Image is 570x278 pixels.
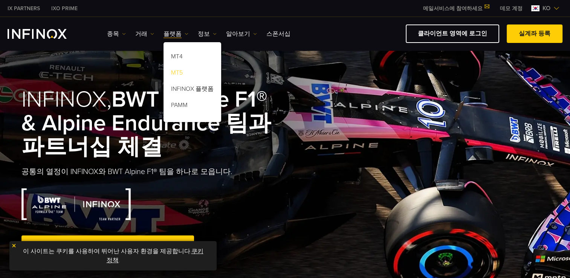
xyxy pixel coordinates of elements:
span: ko [539,4,553,13]
strong: BWT Alpine F1® & Alpine Endurance 팀과 파트너십 체결 [21,86,271,160]
a: 플랫폼 [164,29,188,38]
a: INFINOX [46,5,83,12]
a: 알아보기 [226,29,257,38]
a: INFINOX Logo [8,29,84,39]
a: INFINOX [2,5,46,12]
a: 클라이언트 영역에 로그인 [406,24,499,43]
a: MT4 [164,50,221,66]
a: PAMM [164,98,221,115]
a: INFINOX 플랫폼 [164,82,221,98]
a: 정보 [198,29,217,38]
a: 메일서비스에 참여하세요 [417,5,494,12]
a: [DEMOGRAPHIC_DATA]을 이루세요, 거래를 시작하세요 [21,235,194,254]
a: 거래 [135,29,154,38]
p: 이 사이트는 쿠키를 사용하여 뛰어난 사용자 환경을 제공합니다. . [13,245,213,267]
img: yellow close icon [11,243,17,248]
a: 스폰서십 [266,29,290,38]
h1: INFINOX, [21,88,285,159]
a: 실계좌 등록 [507,24,562,43]
p: 공통의 열정이 INFINOX와 BWT Alpine F1® 팀을 하나로 모읍니다. [21,166,285,177]
a: 종목 [107,29,126,38]
a: MT5 [164,66,221,82]
a: INFINOX MENU [494,5,528,12]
